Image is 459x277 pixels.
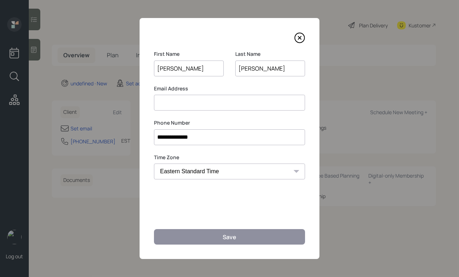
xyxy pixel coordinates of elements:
[223,233,236,241] div: Save
[154,119,305,126] label: Phone Number
[154,154,305,161] label: Time Zone
[154,229,305,245] button: Save
[154,50,224,58] label: First Name
[154,85,305,92] label: Email Address
[235,50,305,58] label: Last Name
